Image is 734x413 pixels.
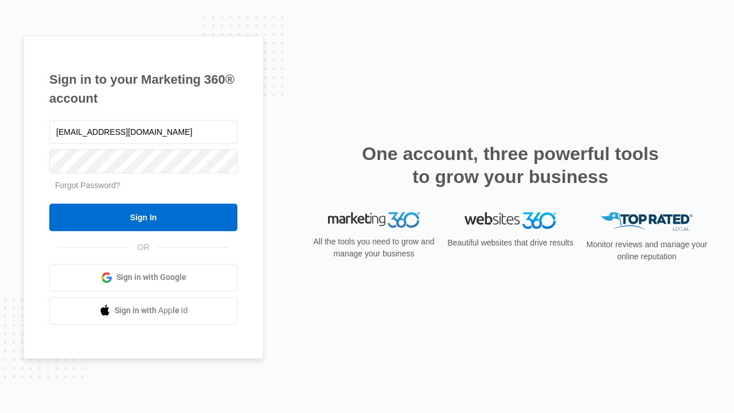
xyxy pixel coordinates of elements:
[328,212,420,228] img: Marketing 360
[49,264,237,291] a: Sign in with Google
[55,181,120,190] a: Forgot Password?
[601,212,693,231] img: Top Rated Local
[49,204,237,231] input: Sign In
[446,237,575,249] p: Beautiful websites that drive results
[130,241,158,254] span: OR
[358,142,662,188] h2: One account, three powerful tools to grow your business
[116,271,186,283] span: Sign in with Google
[49,70,237,108] h1: Sign in to your Marketing 360® account
[464,212,556,229] img: Websites 360
[49,297,237,325] a: Sign in with Apple Id
[115,305,188,317] span: Sign in with Apple Id
[583,239,711,263] p: Monitor reviews and manage your online reputation
[310,236,438,260] p: All the tools you need to grow and manage your business
[49,120,237,144] input: Email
